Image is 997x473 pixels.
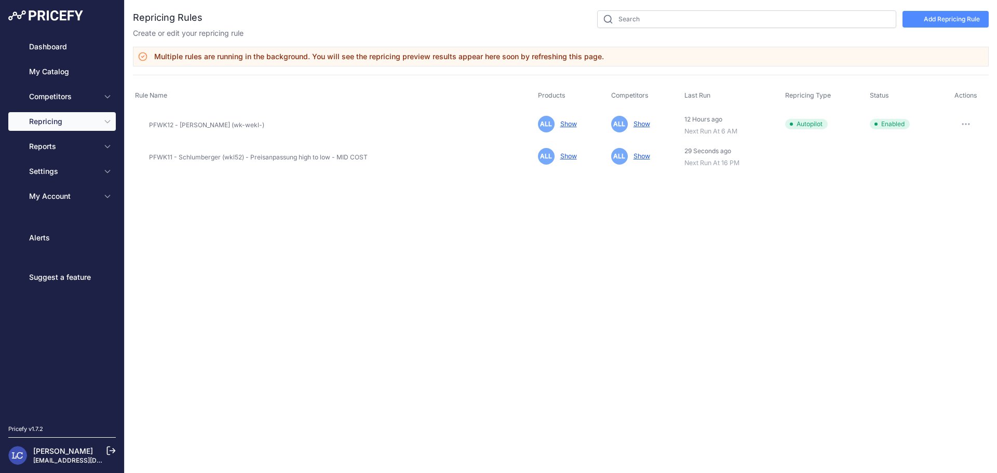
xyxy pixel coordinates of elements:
span: Settings [29,166,97,177]
a: Suggest a feature [8,268,116,287]
span: Repricing Type [785,91,831,99]
a: Alerts [8,228,116,247]
p: Create or edit your repricing rule [133,28,244,38]
span: ALL [538,148,555,165]
button: Reports [8,137,116,156]
span: Competitors [611,91,649,99]
button: Competitors [8,87,116,106]
img: Pricefy Logo [8,10,83,21]
a: Show [629,152,650,160]
span: ALL [611,116,628,132]
button: Repricing [8,112,116,131]
span: ALL [538,116,555,132]
span: My Account [29,191,97,201]
a: Show [629,120,650,128]
h2: Repricing Rules [133,10,203,25]
span: 12 Hours ago [684,115,722,124]
p: Next Run At 6 AM [684,127,781,137]
input: Search [597,10,896,28]
span: Status [870,91,889,99]
div: Pricefy v1.7.2 [8,425,43,434]
span: Actions [954,91,977,99]
span: Competitors [29,91,97,102]
span: Autopilot [785,119,828,129]
a: [PERSON_NAME] [33,447,93,455]
a: Show [556,152,577,160]
a: [EMAIL_ADDRESS][DOMAIN_NAME] [33,456,142,464]
p: Next Run At 16 PM [684,158,781,168]
span: 29 Seconds ago [684,147,731,155]
a: Dashboard [8,37,116,56]
a: Add Repricing Rule [902,11,989,28]
a: My Catalog [8,62,116,81]
span: Repricing [29,116,97,127]
h3: Multiple rules are running in the background. You will see the repricing preview results appear h... [154,51,604,62]
span: Products [538,91,565,99]
span: Rule Name [135,91,167,99]
a: PFWK11 - Schlumberger (wkl52) - Preisanpassung high to low - MID COST [149,153,368,161]
span: Last Run [684,91,710,99]
span: Enabled [870,119,910,129]
nav: Sidebar [8,37,116,412]
span: ALL [611,148,628,165]
a: PFWK12 - [PERSON_NAME] (wk-wekl-) [149,121,264,129]
button: Settings [8,162,116,181]
button: My Account [8,187,116,206]
a: Show [556,120,577,128]
span: Reports [29,141,97,152]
